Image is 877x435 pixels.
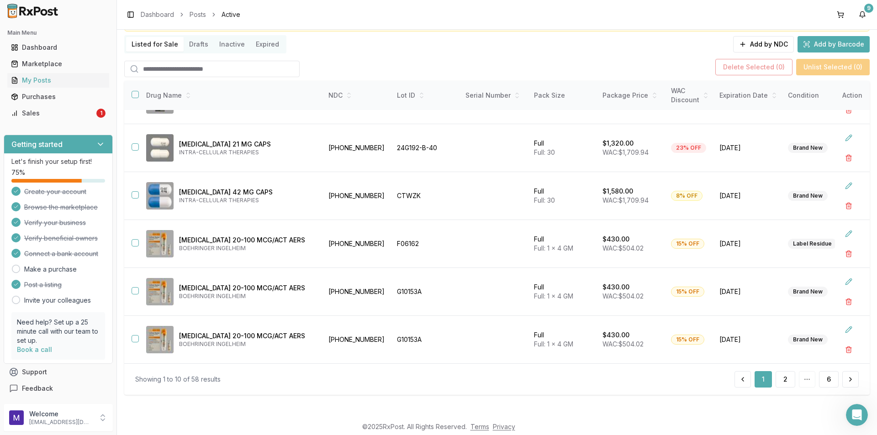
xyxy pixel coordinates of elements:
[671,191,703,201] div: 8% OFF
[17,318,100,345] p: Need help? Set up a 25 minute call with our team to set up.
[840,178,857,194] button: Edit
[179,188,316,197] p: [MEDICAL_DATA] 42 MG CAPS
[671,239,704,249] div: 15% OFF
[29,409,93,419] p: Welcome
[602,91,660,100] div: Package Price
[391,220,460,268] td: F06162
[733,36,794,52] button: Add by NDC
[602,340,644,348] span: WAC: $504.02
[528,81,597,110] th: Pack Size
[323,268,391,316] td: [PHONE_NUMBER]
[788,335,828,345] div: Brand New
[602,330,629,340] p: $430.00
[864,4,873,13] div: 9
[840,341,857,358] button: Delete
[9,410,24,425] img: User avatar
[11,76,106,85] div: My Posts
[7,89,109,105] a: Purchases
[4,73,113,88] button: My Posts
[719,91,777,100] div: Expiration Date
[24,234,98,243] span: Verify beneficial owners
[17,346,52,353] a: Book a call
[4,4,62,18] img: RxPost Logo
[671,287,704,297] div: 15% OFF
[179,341,316,348] p: BOEHRINGER INGELHEIM
[24,296,91,305] a: Invite your colleagues
[840,293,857,310] button: Delete
[146,182,174,210] img: Caplyta 42 MG CAPS
[391,124,460,172] td: 24G192-B-40
[602,187,633,196] p: $1,580.00
[602,283,629,292] p: $430.00
[528,124,597,172] td: Full
[602,139,634,148] p: $1,320.00
[602,235,629,244] p: $430.00
[184,37,214,52] button: Drafts
[146,134,174,162] img: Caplyta 21 MG CAPS
[141,10,240,19] nav: breadcrumb
[840,321,857,338] button: Edit
[840,273,857,290] button: Edit
[146,278,174,305] img: Combivent Respimat 20-100 MCG/ACT AERS
[534,340,573,348] span: Full: 1 x 4 GM
[11,43,106,52] div: Dashboard
[7,29,109,37] h2: Main Menu
[11,59,106,68] div: Marketplace
[602,196,649,204] span: WAC: $1,709.94
[179,236,316,245] p: [MEDICAL_DATA] 20-100 MCG/ACT AERS
[24,203,98,212] span: Browse the marketplace
[855,7,870,22] button: 9
[671,86,708,105] div: WAC Discount
[146,326,174,353] img: Combivent Respimat 20-100 MCG/ACT AERS
[190,10,206,19] a: Posts
[755,371,772,388] button: 1
[534,244,573,252] span: Full: 1 x 4 GM
[11,109,95,118] div: Sales
[135,375,221,384] div: Showing 1 to 10 of 58 results
[11,139,63,150] h3: Getting started
[24,280,62,289] span: Post a listing
[840,225,857,242] button: Edit
[179,140,316,149] p: [MEDICAL_DATA] 21 MG CAPS
[7,105,109,121] a: Sales1
[250,37,285,52] button: Expired
[7,72,109,89] a: My Posts
[323,316,391,364] td: [PHONE_NUMBER]
[4,57,113,71] button: Marketplace
[179,283,316,293] p: [MEDICAL_DATA] 20-100 MCG/ACT AERS
[24,218,86,227] span: Verify your business
[465,91,523,100] div: Serial Number
[788,287,828,297] div: Brand New
[788,239,837,249] div: Label Residue
[719,239,777,248] span: [DATE]
[602,244,644,252] span: WAC: $504.02
[840,130,857,146] button: Edit
[719,287,777,296] span: [DATE]
[4,380,113,397] button: Feedback
[782,81,851,110] th: Condition
[671,335,704,345] div: 15% OFF
[7,56,109,72] a: Marketplace
[146,230,174,257] img: Combivent Respimat 20-100 MCG/ACT AERS
[840,198,857,214] button: Delete
[323,220,391,268] td: [PHONE_NUMBER]
[819,371,839,388] a: 6
[4,106,113,121] button: Sales1
[4,364,113,380] button: Support
[788,143,828,153] div: Brand New
[24,249,98,258] span: Connect a bank account
[719,191,777,200] span: [DATE]
[24,187,86,196] span: Create your account
[602,292,644,300] span: WAC: $504.02
[493,423,515,430] a: Privacy
[179,331,316,341] p: [MEDICAL_DATA] 20-100 MCG/ACT AERS
[719,335,777,344] span: [DATE]
[534,292,573,300] span: Full: 1 x 4 GM
[146,91,316,100] div: Drug Name
[24,265,77,274] a: Make a purchase
[323,172,391,220] td: [PHONE_NUMBER]
[11,157,105,166] p: Let's finish your setup first!
[534,148,555,156] span: Full: 30
[11,92,106,101] div: Purchases
[126,37,184,52] button: Listed for Sale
